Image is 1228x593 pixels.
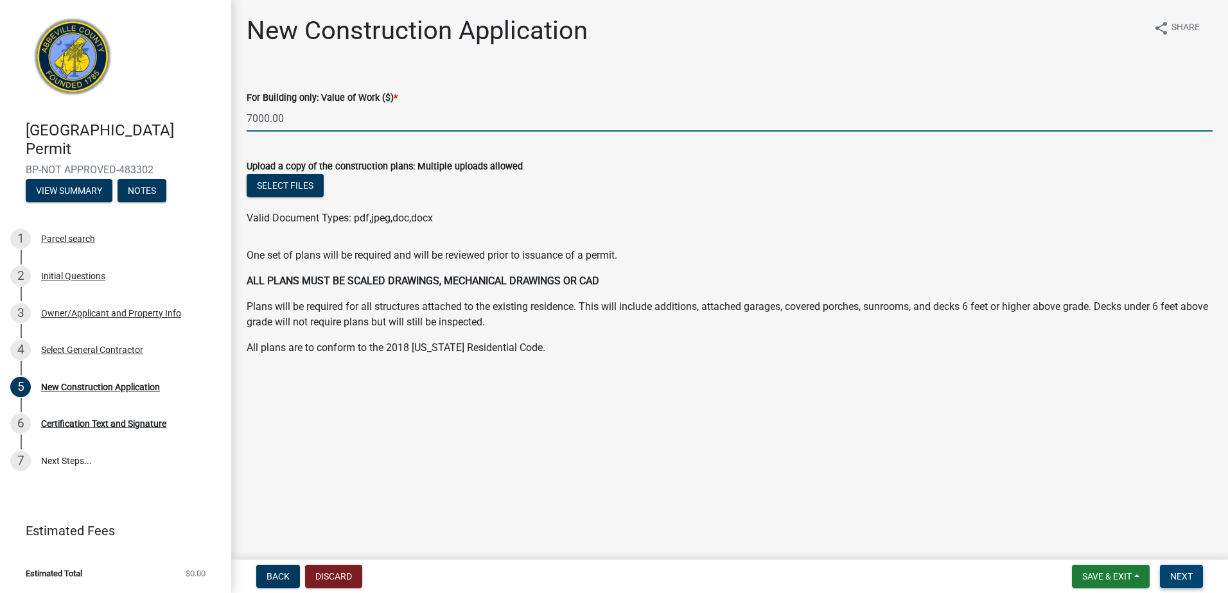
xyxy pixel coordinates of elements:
[41,271,105,280] div: Initial Questions
[247,275,599,287] strong: ALL PLANS MUST BE SCALED DRAWINGS, MECHANICAL DRAWINGS OR CAD
[118,179,166,202] button: Notes
[10,413,31,434] div: 6
[41,382,160,391] div: New Construction Application
[1171,21,1200,36] span: Share
[247,94,398,103] label: For Building only: Value of Work ($)
[10,518,211,544] a: Estimated Fees
[247,340,1213,356] p: All plans are to conform to the 2018 [US_STATE] Residential Code.
[247,299,1213,330] p: Plans will be required for all structures attached to the existing residence. This will include a...
[247,174,324,197] button: Select files
[10,339,31,360] div: 4
[26,164,206,176] span: BP-NOT APPROVED-483302
[26,13,120,108] img: Abbeville County, South Carolina
[247,248,1213,263] p: One set of plans will be required and will be reviewed prior to issuance of a permit.
[26,186,112,196] wm-modal-confirm: Summary
[1082,571,1132,581] span: Save & Exit
[26,121,221,159] h4: [GEOGRAPHIC_DATA] Permit
[247,15,588,46] h1: New Construction Application
[305,565,362,588] button: Discard
[10,303,31,323] div: 3
[1160,565,1203,588] button: Next
[26,569,82,578] span: Estimated Total
[41,345,143,354] div: Select General Contractor
[10,377,31,397] div: 5
[1072,565,1150,588] button: Save & Exit
[267,571,290,581] span: Back
[41,309,181,318] div: Owner/Applicant and Property Info
[256,565,300,588] button: Back
[1143,15,1210,40] button: shareShare
[186,569,206,578] span: $0.00
[1153,21,1169,36] i: share
[10,451,31,471] div: 7
[10,228,31,249] div: 1
[10,266,31,286] div: 2
[41,234,95,243] div: Parcel search
[26,179,112,202] button: View Summary
[247,212,433,224] span: Valid Document Types: pdf,jpeg,doc,docx
[247,162,523,171] label: Upload a copy of the construction plans: Multiple uploads allowed
[1170,571,1193,581] span: Next
[41,419,166,428] div: Certification Text and Signature
[118,186,166,196] wm-modal-confirm: Notes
